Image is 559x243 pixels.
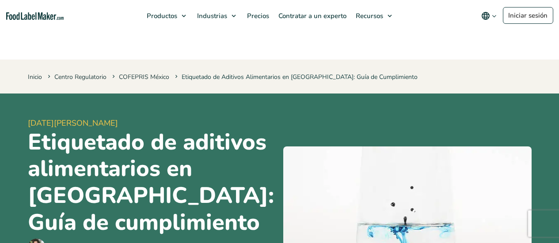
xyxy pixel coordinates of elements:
[119,73,169,81] a: COFEPRIS México
[28,117,276,129] span: [DATE][PERSON_NAME]
[28,129,276,236] h1: Etiquetado de aditivos alimentarios en [GEOGRAPHIC_DATA]: Guía de cumplimiento
[144,11,178,20] span: Productos
[276,11,347,20] span: Contratar a un experto
[503,7,553,24] a: Iniciar sesión
[353,11,384,20] span: Recursos
[244,11,270,20] span: Precios
[54,73,106,81] a: Centro Regulatorio
[194,11,228,20] span: Industrias
[173,73,418,81] span: Etiquetado de Aditivos Alimentarios en [GEOGRAPHIC_DATA]: Guía de Cumplimiento
[28,73,42,81] a: Inicio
